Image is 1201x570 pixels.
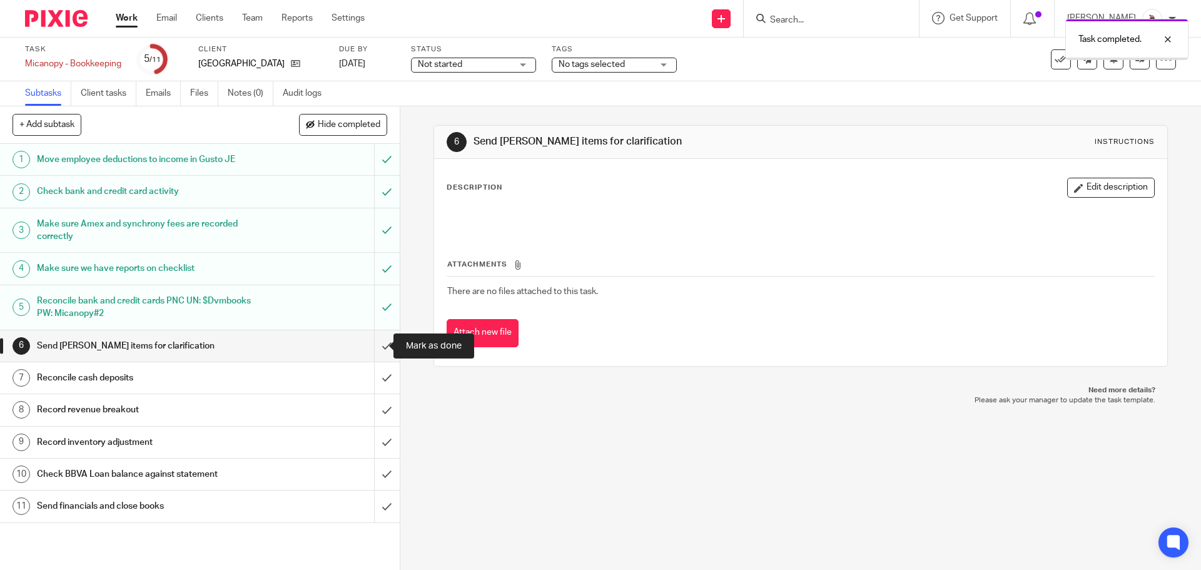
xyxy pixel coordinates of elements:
[37,433,253,452] h1: Record inventory adjustment
[149,56,161,63] small: /11
[196,12,223,24] a: Clients
[1078,33,1142,46] p: Task completed.
[37,150,253,169] h1: Move employee deductions to income in Gusto JE
[447,287,598,296] span: There are no files attached to this task.
[81,81,136,106] a: Client tasks
[339,44,395,54] label: Due by
[13,337,30,355] div: 6
[37,369,253,387] h1: Reconcile cash deposits
[13,114,81,135] button: + Add subtask
[13,221,30,239] div: 3
[37,259,253,278] h1: Make sure we have reports on checklist
[156,12,177,24] a: Email
[559,60,625,69] span: No tags selected
[474,135,828,148] h1: Send [PERSON_NAME] items for clarification
[228,81,273,106] a: Notes (0)
[13,466,30,483] div: 10
[25,58,121,70] div: Micanopy - Bookkeeping
[447,132,467,152] div: 6
[146,81,181,106] a: Emails
[13,183,30,201] div: 2
[25,10,88,27] img: Pixie
[116,12,138,24] a: Work
[1142,9,1162,29] img: EtsyProfilePhoto.jpg
[25,44,121,54] label: Task
[37,465,253,484] h1: Check BBVA Loan balance against statement
[447,319,519,347] button: Attach new file
[190,81,218,106] a: Files
[37,337,253,355] h1: Send [PERSON_NAME] items for clarification
[1095,137,1155,147] div: Instructions
[198,58,285,70] p: [GEOGRAPHIC_DATA]
[25,81,71,106] a: Subtasks
[332,12,365,24] a: Settings
[37,215,253,247] h1: Make sure Amex and synchrony fees are recorded correctly
[552,44,677,54] label: Tags
[37,182,253,201] h1: Check bank and credit card activity
[144,52,161,66] div: 5
[13,369,30,387] div: 7
[411,44,536,54] label: Status
[13,151,30,168] div: 1
[318,120,380,130] span: Hide completed
[13,260,30,278] div: 4
[242,12,263,24] a: Team
[447,261,507,268] span: Attachments
[198,44,323,54] label: Client
[13,298,30,316] div: 5
[446,395,1155,405] p: Please ask your manager to update the task template.
[281,12,313,24] a: Reports
[418,60,462,69] span: Not started
[13,434,30,451] div: 9
[447,183,502,193] p: Description
[37,497,253,516] h1: Send financials and close books
[13,401,30,419] div: 8
[13,497,30,515] div: 11
[339,59,365,68] span: [DATE]
[37,292,253,323] h1: Reconcile bank and credit cards PNC UN: $Dvmbooks PW: Micanopy#2
[446,385,1155,395] p: Need more details?
[283,81,331,106] a: Audit logs
[37,400,253,419] h1: Record revenue breakout
[1067,178,1155,198] button: Edit description
[299,114,387,135] button: Hide completed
